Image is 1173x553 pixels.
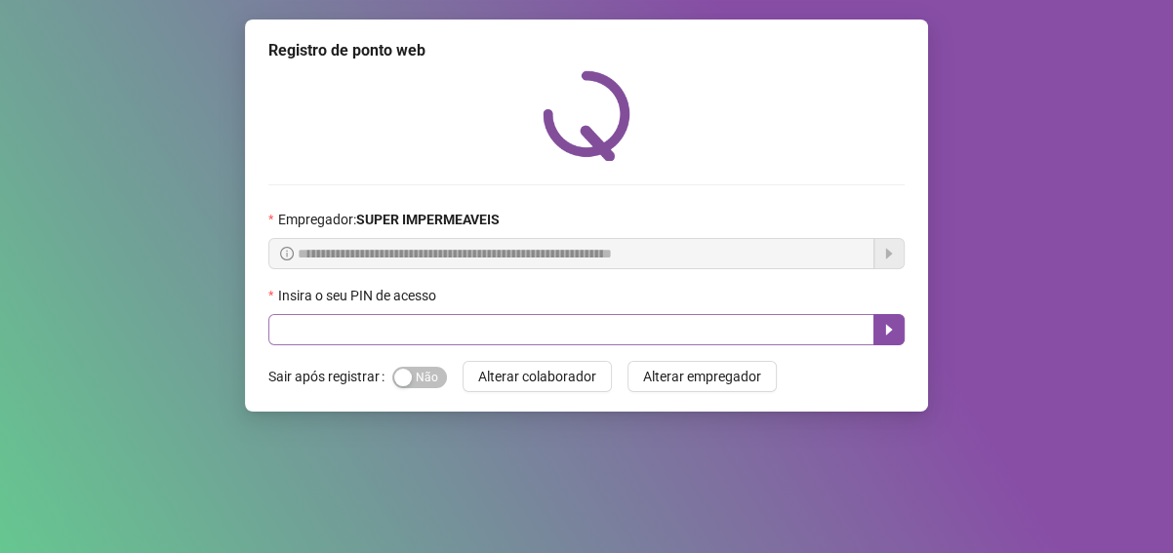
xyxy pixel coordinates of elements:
label: Insira o seu PIN de acesso [268,285,448,306]
span: Alterar colaborador [478,366,596,387]
strong: SUPER IMPERMEAVEIS [355,212,499,227]
span: Alterar empregador [643,366,761,387]
button: Alterar colaborador [463,361,612,392]
div: Registro de ponto web [268,39,905,62]
span: Empregador : [277,209,499,230]
button: Alterar empregador [627,361,777,392]
span: info-circle [280,247,294,260]
img: QRPoint [543,70,630,161]
label: Sair após registrar [268,361,392,392]
span: caret-right [881,322,897,337]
